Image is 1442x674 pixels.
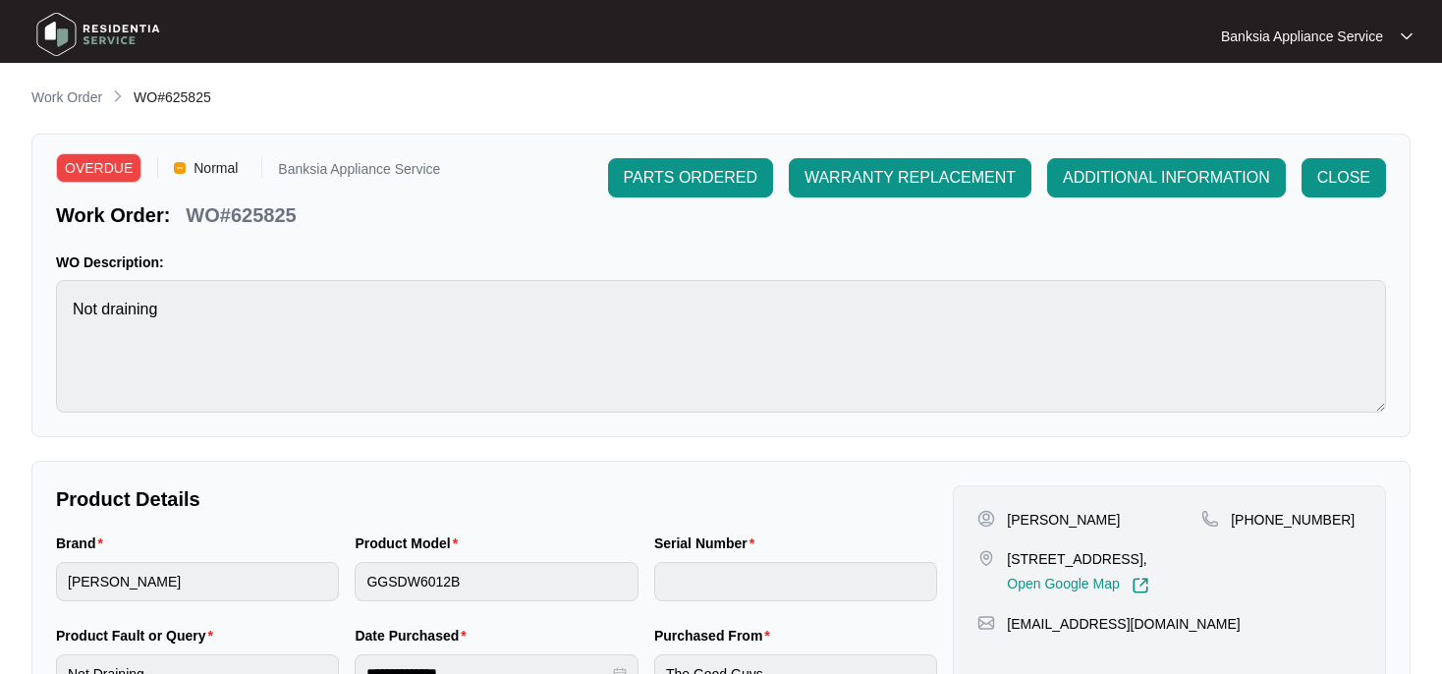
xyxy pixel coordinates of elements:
img: user-pin [977,510,995,528]
p: Banksia Appliance Service [1221,27,1383,46]
p: [PERSON_NAME] [1007,510,1120,530]
span: CLOSE [1317,166,1370,190]
label: Serial Number [654,534,762,553]
input: Serial Number [654,562,937,601]
span: Normal [186,153,246,183]
p: [EMAIL_ADDRESS][DOMAIN_NAME] [1007,614,1240,634]
button: PARTS ORDERED [608,158,773,197]
button: ADDITIONAL INFORMATION [1047,158,1286,197]
input: Product Model [355,562,638,601]
label: Product Model [355,534,466,553]
button: CLOSE [1302,158,1386,197]
textarea: Not draining [56,280,1386,413]
img: map-pin [977,614,995,632]
button: WARRANTY REPLACEMENT [789,158,1031,197]
span: PARTS ORDERED [624,166,757,190]
label: Purchased From [654,626,778,646]
img: residentia service logo [29,5,167,64]
span: ADDITIONAL INFORMATION [1063,166,1270,190]
label: Product Fault or Query [56,626,221,646]
img: dropdown arrow [1401,31,1413,41]
p: Product Details [56,485,937,513]
img: chevron-right [110,88,126,104]
img: map-pin [977,549,995,567]
span: WO#625825 [134,89,211,105]
p: WO Description: [56,253,1386,272]
a: Work Order [28,87,106,109]
p: [STREET_ADDRESS], [1007,549,1148,569]
input: Brand [56,562,339,601]
p: Banksia Appliance Service [278,162,440,183]
img: Link-External [1132,577,1149,594]
img: map-pin [1201,510,1219,528]
label: Brand [56,534,111,553]
p: WO#625825 [186,201,296,229]
p: Work Order [31,87,102,107]
span: OVERDUE [56,153,141,183]
img: Vercel Logo [174,162,186,174]
label: Date Purchased [355,626,473,646]
p: Work Order: [56,201,170,229]
a: Open Google Map [1007,577,1148,594]
p: [PHONE_NUMBER] [1231,510,1355,530]
span: WARRANTY REPLACEMENT [804,166,1016,190]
